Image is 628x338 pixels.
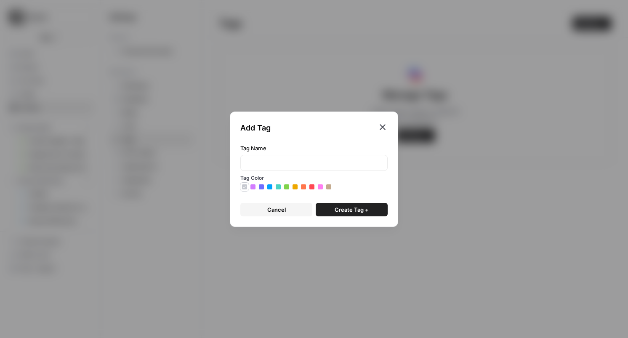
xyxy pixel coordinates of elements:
[240,203,312,216] button: Cancel
[240,122,378,134] h1: Add Tag
[267,205,286,214] span: Cancel
[240,144,388,152] label: Tag Name
[335,205,369,214] span: Create Tag +
[240,174,388,182] div: Tag Color
[316,203,388,216] button: Create Tag +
